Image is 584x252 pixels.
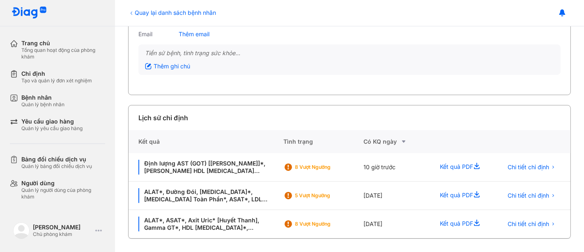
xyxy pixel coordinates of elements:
div: Kết quả PDF [430,182,493,210]
div: Định lượng AST (GOT) [[PERSON_NAME]]*, [PERSON_NAME] HDL [MEDICAL_DATA] [Huyết Thanh]*, Định lượn... [138,160,274,175]
button: Chi tiết chỉ định [503,189,561,202]
div: Thêm email [179,30,209,38]
div: ALAT*, Đường Đói, [MEDICAL_DATA]*, [MEDICAL_DATA] Toàn Phần*, ASAT*, LDL [MEDICAL_DATA] [MEDICAL_... [138,188,274,203]
div: [PERSON_NAME] [33,224,92,231]
div: Có KQ ngày [364,137,430,147]
div: 5 Vượt ngưỡng [295,192,361,199]
div: Bảng đối chiếu dịch vụ [21,156,92,163]
div: Tạo và quản lý đơn xét nghiệm [21,77,92,84]
div: Tiền sử bệnh, tình trạng sức khỏe... [145,49,554,57]
div: Tình trạng [283,130,364,153]
div: 8 Vượt ngưỡng [295,221,361,227]
div: Trang chủ [21,40,105,47]
div: Quản lý bệnh nhân [21,101,64,108]
div: Quản lý bảng đối chiếu dịch vụ [21,163,92,170]
div: [DATE] [364,210,430,238]
div: 8 Vượt ngưỡng [295,164,361,170]
div: Lịch sử chỉ định [138,113,188,123]
div: Yêu cầu giao hàng [21,118,83,125]
img: logo [11,7,47,19]
div: Chỉ định [21,70,92,77]
div: Quản lý yêu cầu giao hàng [21,125,83,132]
div: Bệnh nhân [21,94,64,101]
div: Tổng quan hoạt động của phòng khám [21,47,105,60]
div: Kết quả PDF [430,153,493,182]
span: Chi tiết chỉ định [508,192,549,199]
button: Chi tiết chỉ định [503,218,561,230]
div: Quay lại danh sách bệnh nhân [128,8,216,17]
button: Chi tiết chỉ định [503,161,561,173]
div: [DATE] [364,182,430,210]
div: Email [138,30,175,38]
div: ALAT*, ASAT*, Axit Uric* [Huyết Thanh], Gamma GT*, HDL [MEDICAL_DATA]*, [MEDICAL_DATA]*, [MEDICAL... [138,217,274,231]
img: logo [13,222,30,239]
span: Chi tiết chỉ định [508,163,549,171]
div: Quản lý người dùng của phòng khám [21,187,105,200]
div: Chủ phòng khám [33,231,92,238]
div: Kết quả PDF [430,210,493,238]
span: Chi tiết chỉ định [508,220,549,228]
div: 10 giờ trước [364,153,430,182]
div: Kết quả [129,130,283,153]
div: Người dùng [21,180,105,187]
div: Thêm ghi chú [145,63,190,70]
